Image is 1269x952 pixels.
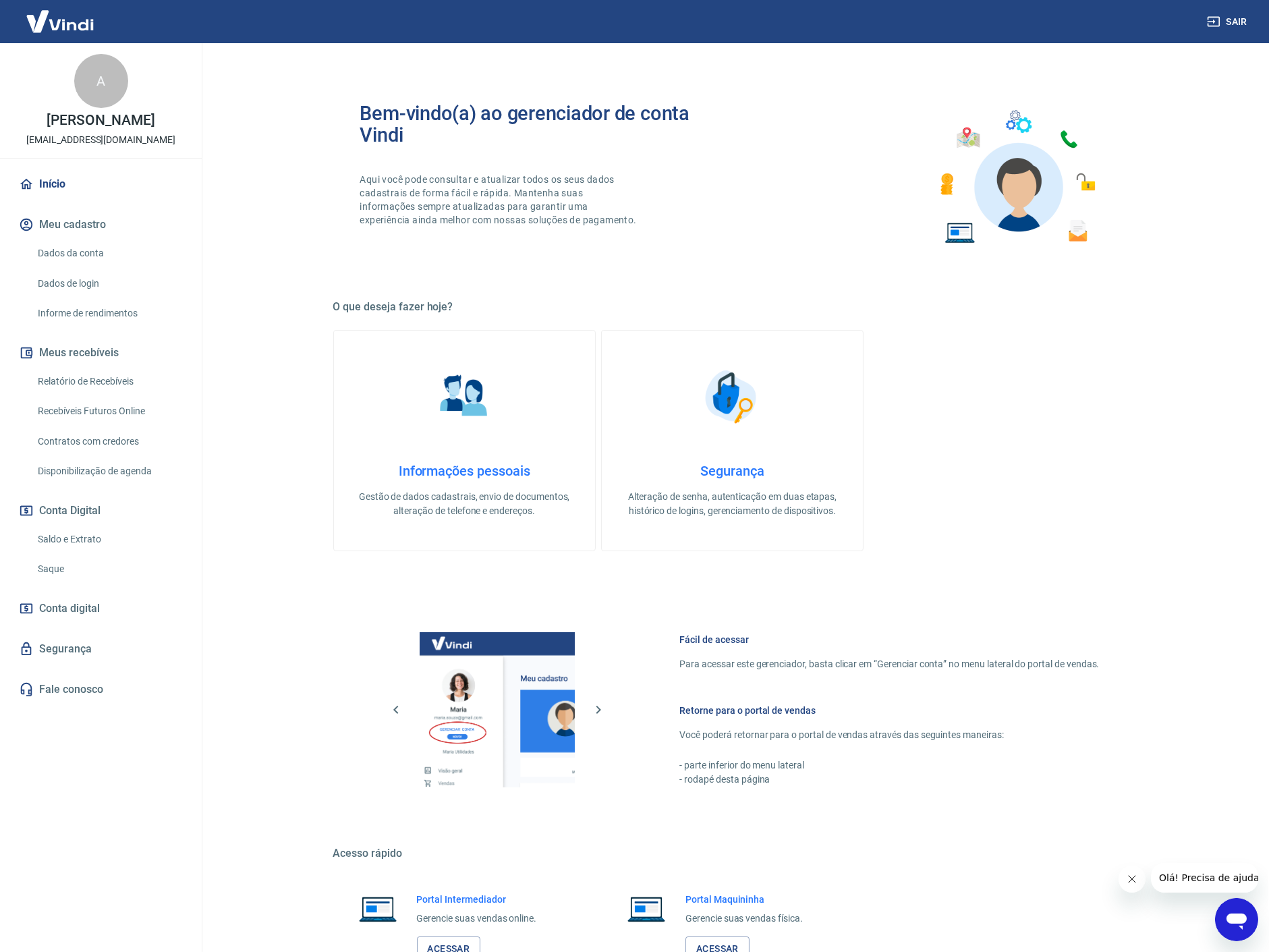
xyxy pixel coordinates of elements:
a: SegurançaSegurançaAlteração de senha, autenticação em duas etapas, histórico de logins, gerenciam... [601,330,864,551]
a: Início [16,169,186,199]
a: Informações pessoaisInformações pessoaisGestão de dados cadastrais, envio de documentos, alteraçã... [333,330,596,551]
h6: Retorne para o portal de vendas [680,704,1100,717]
p: Aqui você pode consultar e atualizar todos os seus dados cadastrais de forma fácil e rápida. Mant... [360,173,640,227]
iframe: Fechar mensagem [1119,866,1146,893]
a: Dados de login [32,270,186,298]
a: Informe de rendimentos [32,300,186,327]
h6: Portal Maquininha [685,893,803,906]
h6: Fácil de acessar [680,633,1100,646]
button: Conta Digital [16,496,186,526]
h2: Bem-vindo(a) ao gerenciador de conta Vindi [360,103,733,146]
h4: Informações pessoais [356,463,573,479]
p: [PERSON_NAME] [47,113,154,128]
div: A [74,54,128,108]
a: Dados da conta [32,240,186,267]
iframe: Mensagem da empresa [1151,863,1258,893]
p: Gerencie suas vendas física. [685,912,803,926]
span: Conta digital [39,599,100,618]
p: Para acessar este gerenciador, basta clicar em “Gerenciar conta” no menu lateral do portal de ven... [680,657,1100,671]
p: Você poderá retornar para o portal de vendas através das seguintes maneiras: [680,728,1100,742]
img: Imagem de um notebook aberto [349,893,406,925]
img: Vindi [16,1,104,42]
img: Segurança [698,363,766,430]
p: - parte inferior do menu lateral [680,758,1100,773]
a: Saldo e Extrato [32,526,186,553]
a: Contratos com credores [32,428,186,455]
button: Meu cadastro [16,210,186,240]
a: Disponibilização de agenda [32,457,186,485]
h5: Acesso rápido [333,847,1132,860]
h4: Segurança [623,463,841,479]
a: Conta digital [16,594,186,623]
p: [EMAIL_ADDRESS][DOMAIN_NAME] [26,133,175,147]
img: Imagem de um notebook aberto [618,893,675,925]
p: Gestão de dados cadastrais, envio de documentos, alteração de telefone e endereços. [356,490,573,518]
button: Meus recebíveis [16,338,186,368]
p: - rodapé desta página [680,773,1100,787]
iframe: Botão para abrir a janela de mensagens [1215,898,1258,941]
img: Informações pessoais [430,363,498,430]
img: Imagem de um avatar masculino com diversos icones exemplificando as funcionalidades do gerenciado... [928,103,1105,252]
p: Alteração de senha, autenticação em duas etapas, histórico de logins, gerenciamento de dispositivos. [623,490,841,518]
a: Fale conosco [16,675,186,704]
p: Gerencie suas vendas online. [417,912,537,926]
a: Segurança [16,634,186,664]
a: Recebíveis Futuros Online [32,397,186,425]
img: Imagem da dashboard mostrando o botão de gerenciar conta na sidebar no lado esquerdo [420,632,575,787]
a: Relatório de Recebíveis [32,368,186,395]
a: Saque [32,555,186,583]
button: Sair [1204,9,1253,34]
h6: Portal Intermediador [417,893,537,906]
span: Olá! Precisa de ajuda? [8,9,113,20]
h5: O que deseja fazer hoje? [333,300,1132,314]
